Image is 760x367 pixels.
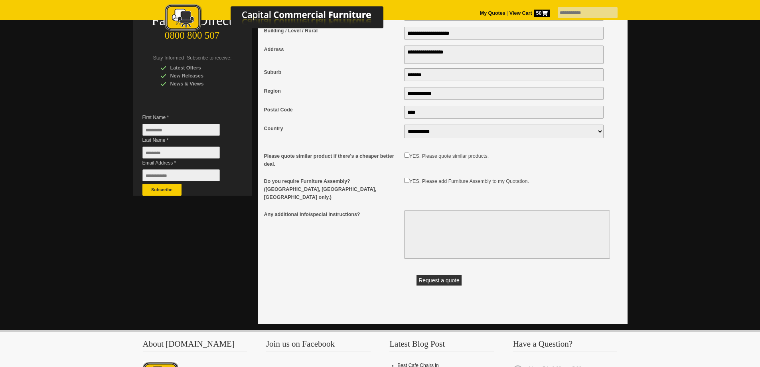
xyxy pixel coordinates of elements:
[404,178,409,183] input: Do you require Furniture Assembly? (Auckland, Wellington, Christchurch only.)
[480,10,505,16] a: My Quotes
[409,179,529,184] label: YES. Please add Furniture Assembly to my Quotation.
[187,55,231,61] span: Subscribe to receive:
[264,125,400,133] span: Country
[143,4,422,36] a: Capital Commercial Furniture Logo
[142,147,220,159] input: Last Name *
[264,106,400,114] span: Postal Code
[404,125,604,138] select: Country
[264,152,400,168] span: Please quote similar product if there's a cheaper better deal.
[404,153,409,158] input: Please quote similar product if there's a cheaper better deal.
[534,10,550,17] span: 50
[153,55,184,61] span: Stay Informed
[404,68,604,81] input: Suburb
[404,106,604,119] input: Postal Code
[160,64,236,72] div: Latest Offers
[160,80,236,88] div: News & Views
[404,46,604,64] textarea: Address
[404,87,604,100] input: Region
[513,340,618,351] h3: Have a Question?
[264,210,400,218] span: Any additional info/special Instructions?
[404,210,610,259] textarea: Any additional info/special Instructions?
[142,124,220,136] input: First Name *
[264,177,400,201] span: Do you require Furniture Assembly? ([GEOGRAPHIC_DATA], [GEOGRAPHIC_DATA], [GEOGRAPHIC_DATA] only.)
[266,340,371,351] h3: Join us on Facebook
[143,340,247,351] h3: About [DOMAIN_NAME]
[264,68,400,76] span: Suburb
[142,169,220,181] input: Email Address *
[509,10,550,16] strong: View Cart
[143,4,422,33] img: Capital Commercial Furniture Logo
[264,46,400,54] span: Address
[142,113,232,121] span: First Name *
[264,87,400,95] span: Region
[142,136,232,144] span: Last Name *
[508,10,549,16] a: View Cart50
[142,184,182,196] button: Subscribe
[409,153,489,159] label: YES. Please quote similar products.
[417,275,462,286] button: Request a quote
[142,159,232,167] span: Email Address *
[404,27,604,40] input: Building / Level / Rural
[389,340,494,351] h3: Latest Blog Post
[133,26,252,41] div: 0800 800 507
[160,72,236,80] div: New Releases
[133,15,252,26] div: Factory Direct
